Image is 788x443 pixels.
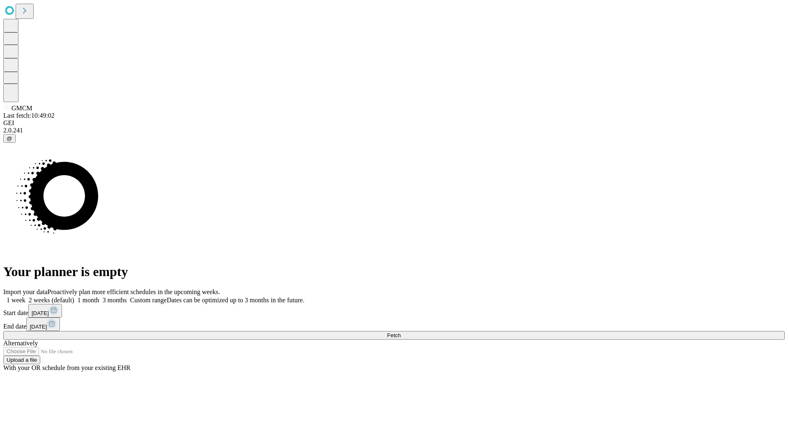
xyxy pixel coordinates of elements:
[3,288,48,295] span: Import your data
[7,297,25,304] span: 1 week
[3,364,131,371] span: With your OR schedule from your existing EHR
[3,356,40,364] button: Upload a file
[3,127,785,134] div: 2.0.241
[29,297,74,304] span: 2 weeks (default)
[387,332,401,338] span: Fetch
[3,119,785,127] div: GEI
[3,304,785,317] div: Start date
[30,324,47,330] span: [DATE]
[3,331,785,340] button: Fetch
[167,297,304,304] span: Dates can be optimized up to 3 months in the future.
[78,297,99,304] span: 1 month
[3,264,785,279] h1: Your planner is empty
[130,297,167,304] span: Custom range
[7,135,12,142] span: @
[3,134,16,143] button: @
[103,297,127,304] span: 3 months
[48,288,220,295] span: Proactively plan more efficient schedules in the upcoming weeks.
[28,304,62,317] button: [DATE]
[3,317,785,331] div: End date
[3,340,38,347] span: Alternatively
[32,310,49,316] span: [DATE]
[26,317,60,331] button: [DATE]
[3,112,55,119] span: Last fetch: 10:49:02
[11,105,32,112] span: GMCM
